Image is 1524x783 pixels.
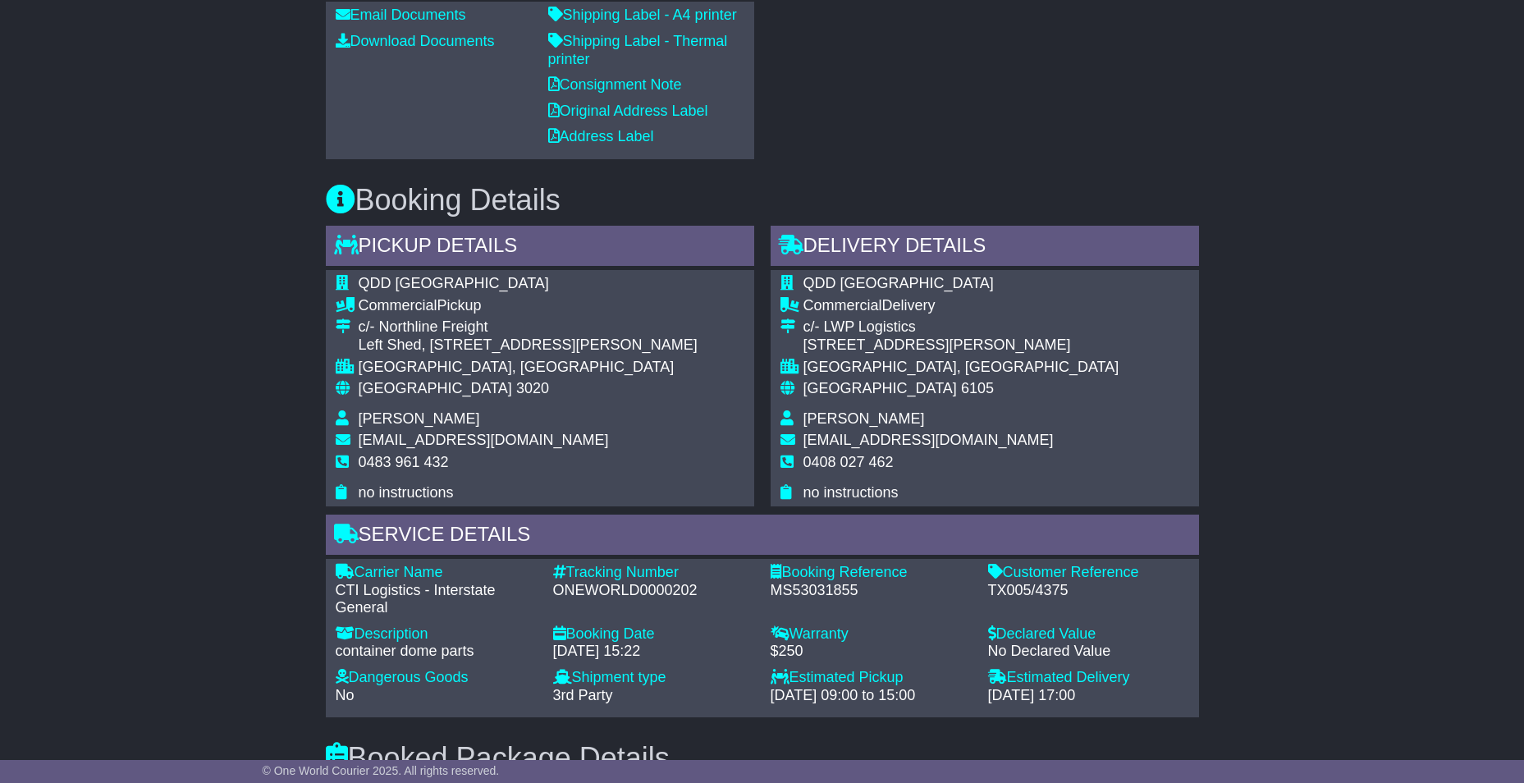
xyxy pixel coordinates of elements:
[988,687,1189,705] div: [DATE] 17:00
[263,764,500,777] span: © One World Courier 2025. All rights reserved.
[771,564,972,582] div: Booking Reference
[548,33,728,67] a: Shipping Label - Thermal printer
[988,625,1189,643] div: Declared Value
[771,669,972,687] div: Estimated Pickup
[988,564,1189,582] div: Customer Reference
[359,275,549,291] span: QDD [GEOGRAPHIC_DATA]
[803,275,994,291] span: QDD [GEOGRAPHIC_DATA]
[336,687,355,703] span: No
[803,410,925,427] span: [PERSON_NAME]
[359,359,698,377] div: [GEOGRAPHIC_DATA], [GEOGRAPHIC_DATA]
[553,625,754,643] div: Booking Date
[771,625,972,643] div: Warranty
[803,454,894,470] span: 0408 027 462
[553,643,754,661] div: [DATE] 15:22
[326,226,754,270] div: Pickup Details
[326,515,1199,559] div: Service Details
[359,337,698,355] div: Left Shed, [STREET_ADDRESS][PERSON_NAME]
[336,643,537,661] div: container dome parts
[359,432,609,448] span: [EMAIL_ADDRESS][DOMAIN_NAME]
[803,297,1119,315] div: Delivery
[548,128,654,144] a: Address Label
[803,380,957,396] span: [GEOGRAPHIC_DATA]
[359,380,512,396] span: [GEOGRAPHIC_DATA]
[988,643,1189,661] div: No Declared Value
[803,432,1054,448] span: [EMAIL_ADDRESS][DOMAIN_NAME]
[803,337,1119,355] div: [STREET_ADDRESS][PERSON_NAME]
[326,184,1199,217] h3: Booking Details
[548,103,708,119] a: Original Address Label
[359,410,480,427] span: [PERSON_NAME]
[359,318,698,337] div: c/- Northline Freight
[548,76,682,93] a: Consignment Note
[961,380,994,396] span: 6105
[336,669,537,687] div: Dangerous Goods
[803,484,899,501] span: no instructions
[803,359,1119,377] div: [GEOGRAPHIC_DATA], [GEOGRAPHIC_DATA]
[548,7,737,23] a: Shipping Label - A4 printer
[553,582,754,600] div: ONEWORLD0000202
[771,582,972,600] div: MS53031855
[553,669,754,687] div: Shipment type
[336,7,466,23] a: Email Documents
[988,669,1189,687] div: Estimated Delivery
[336,625,537,643] div: Description
[359,484,454,501] span: no instructions
[516,380,549,396] span: 3020
[326,742,1199,775] h3: Booked Package Details
[988,582,1189,600] div: TX005/4375
[359,297,698,315] div: Pickup
[553,564,754,582] div: Tracking Number
[803,297,882,314] span: Commercial
[771,687,972,705] div: [DATE] 09:00 to 15:00
[803,318,1119,337] div: c/- LWP Logistics
[336,33,495,49] a: Download Documents
[336,564,537,582] div: Carrier Name
[771,226,1199,270] div: Delivery Details
[336,582,537,617] div: CTI Logistics - Interstate General
[359,297,437,314] span: Commercial
[771,643,972,661] div: $250
[359,454,449,470] span: 0483 961 432
[553,687,613,703] span: 3rd Party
